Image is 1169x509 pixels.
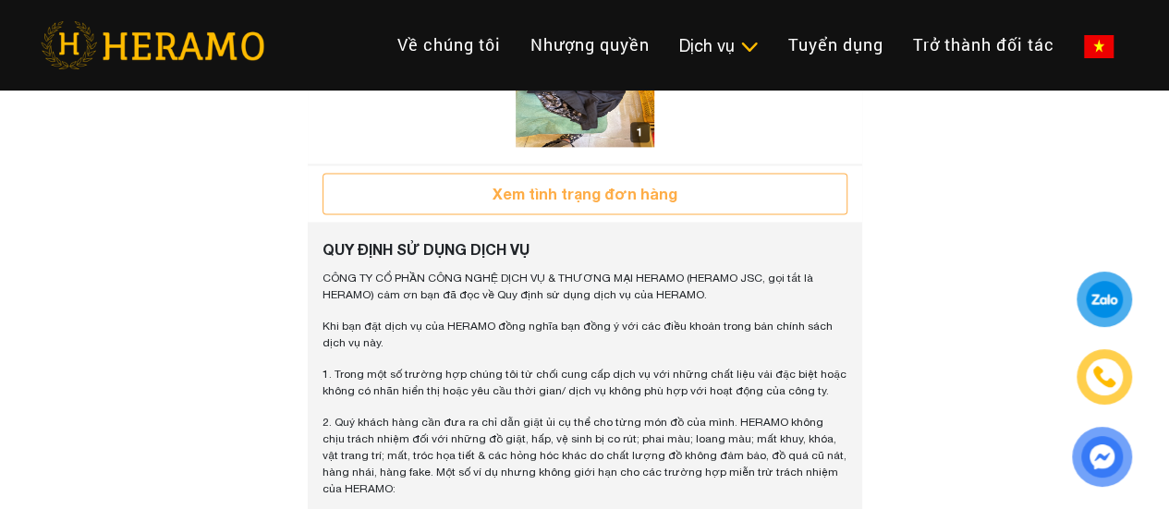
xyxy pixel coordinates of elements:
div: 1 [630,122,650,142]
p: 2. Quý khách hàng cần đưa ra chỉ dẫn giặt ủi cụ thể cho từng món đồ của mình. HERAMO không chịu t... [323,414,847,497]
p: Khi bạn đặt dịch vụ của HERAMO đồng nghĩa bạn đồng ý với các điều khoản trong bản chính sách dịch... [323,318,847,351]
a: Nhượng quyền [516,25,664,65]
img: heramo-logo.png [41,21,264,69]
a: Tuyển dụng [773,25,898,65]
a: phone-icon [1079,352,1129,402]
img: phone-icon [1093,366,1115,388]
img: vn-flag.png [1084,35,1114,58]
img: subToggleIcon [739,38,759,56]
p: CÔNG TY CỔ PHẦN CÔNG NGHỆ DỊCH VỤ & THƯƠNG MẠI HERAMO (HERAMO JSC, gọi tắt là HERAMO) cảm ơn bạn ... [323,270,847,303]
a: Trở thành đối tác [898,25,1069,65]
p: 1. Trong một số trường hợp chúng tôi từ chối cung cấp dịch vụ với những chất liệu vải đặc biệt ho... [323,366,847,399]
a: Về chúng tôi [383,25,516,65]
div: Dịch vụ [679,33,759,58]
div: QUY ĐỊNH SỬ DỤNG DỊCH VỤ [323,238,847,261]
button: Xem tình trạng đơn hàng [323,173,847,214]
